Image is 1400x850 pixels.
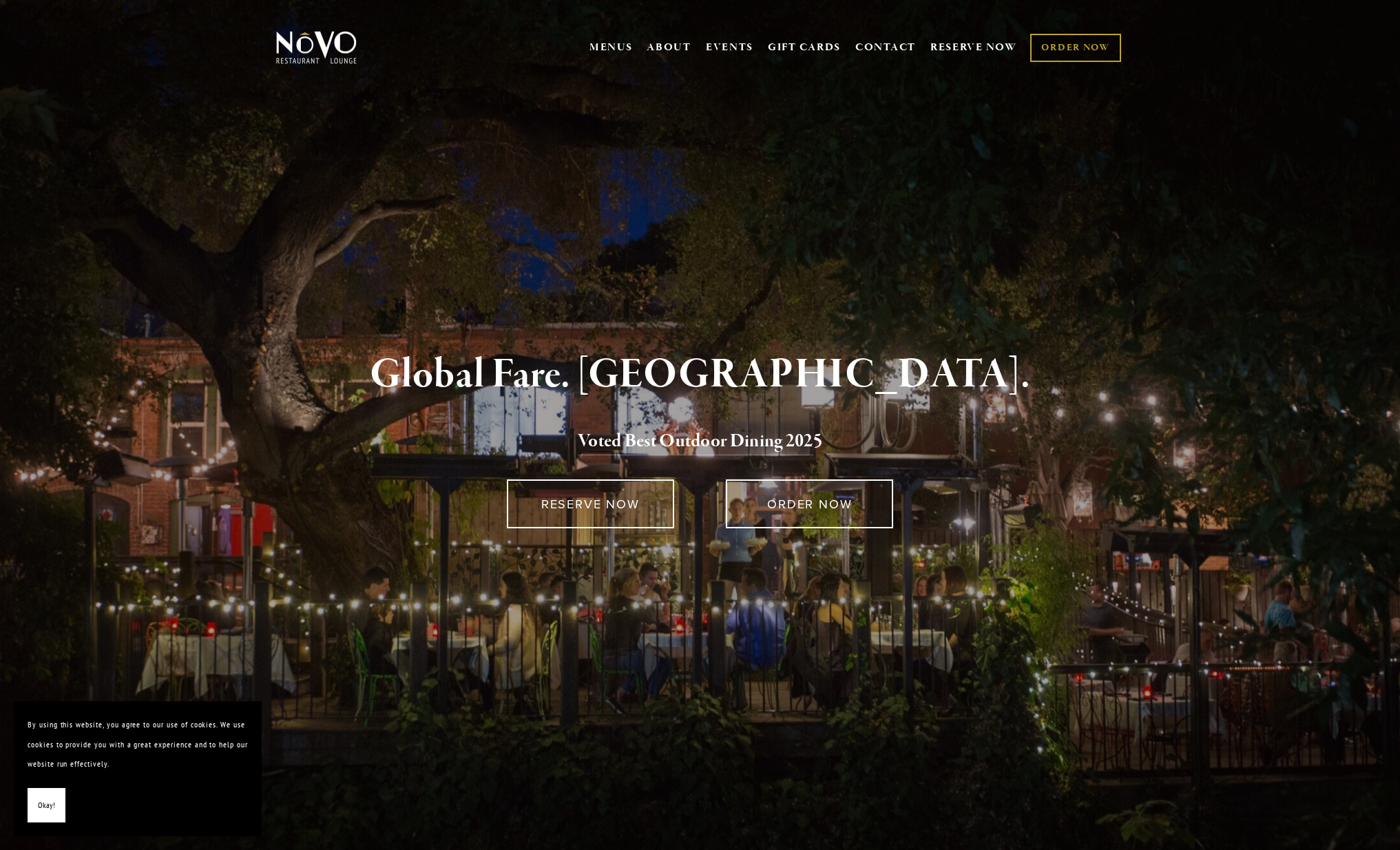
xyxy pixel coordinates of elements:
a: ORDER NOW [726,479,893,528]
a: RESERVE NOW [507,479,674,528]
a: ORDER NOW [1030,34,1120,62]
a: EVENTS [706,41,753,54]
strong: Global Fare. [GEOGRAPHIC_DATA]. [370,349,1030,401]
button: Okay! [28,788,65,823]
h2: 5 [299,427,1102,456]
a: Voted Best Outdoor Dining 202 [578,429,813,455]
span: Okay! [38,796,55,816]
section: Cookie banner [14,701,262,836]
a: MENUS [589,41,633,54]
a: ABOUT [647,41,691,54]
p: By using this website, you agree to our use of cookies. We use cookies to provide you with a grea... [28,715,248,774]
a: RESERVE NOW [930,34,1017,61]
a: GIFT CARDS [768,34,841,61]
a: CONTACT [855,34,916,61]
img: Novo Restaurant &amp; Lounge [273,30,359,65]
